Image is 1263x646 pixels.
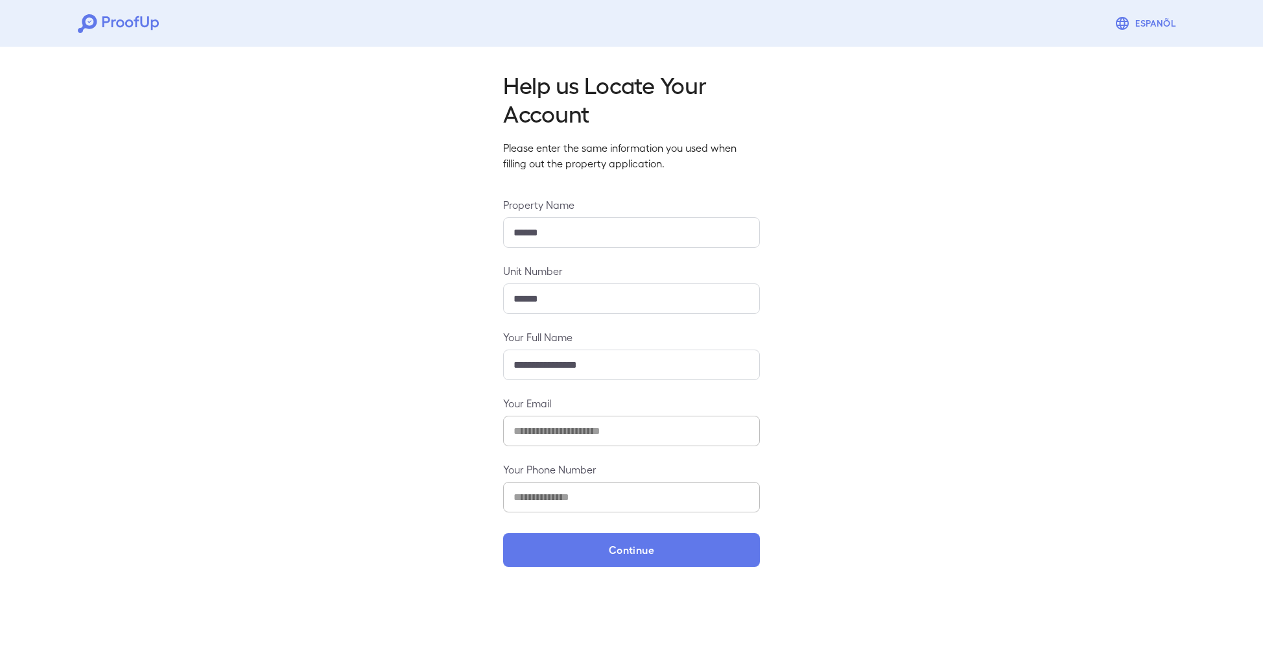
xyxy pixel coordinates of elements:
[503,70,760,127] h2: Help us Locate Your Account
[503,329,760,344] label: Your Full Name
[1109,10,1185,36] button: Espanõl
[503,533,760,567] button: Continue
[503,263,760,278] label: Unit Number
[503,462,760,477] label: Your Phone Number
[503,197,760,212] label: Property Name
[503,140,760,171] p: Please enter the same information you used when filling out the property application.
[503,396,760,411] label: Your Email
